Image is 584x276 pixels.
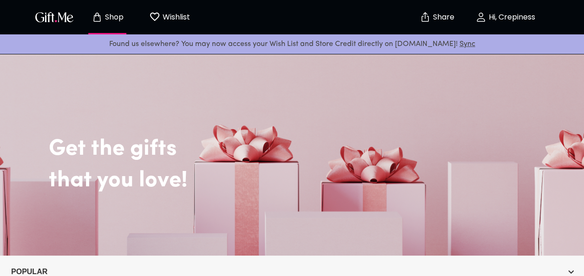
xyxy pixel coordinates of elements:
a: Sync [459,40,475,48]
h2: Get the gifts [49,108,577,163]
button: GiftMe Logo [33,12,76,23]
p: Hi, Crepiness [486,13,535,21]
button: Store page [82,2,133,32]
p: Found us elsewhere? You may now access your Wish List and Store Credit directly on [DOMAIN_NAME]! [7,38,577,50]
p: Wishlist [160,11,190,23]
img: GiftMe Logo [33,10,75,24]
button: Hi, Crepiness [459,2,551,32]
h2: that you love! [49,167,577,194]
button: Wishlist page [144,2,195,32]
p: Shop [103,13,124,21]
button: Share [420,1,453,33]
img: secure [420,12,431,23]
p: Share [431,13,454,21]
